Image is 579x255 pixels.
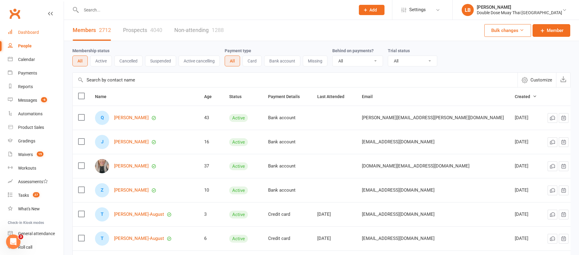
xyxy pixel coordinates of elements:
[8,175,64,189] a: Assessments
[515,93,537,100] button: Created
[123,20,162,41] a: Prospects4040
[515,139,537,145] div: [DATE]
[362,233,435,244] span: [EMAIL_ADDRESS][DOMAIN_NAME]
[362,160,470,172] span: [DOMAIN_NAME][EMAIL_ADDRESS][DOMAIN_NAME]
[515,164,537,169] div: [DATE]
[268,236,306,241] div: Credit card
[18,206,40,211] div: What's New
[37,151,43,157] span: 15
[229,138,248,146] div: Active
[317,94,351,99] span: Last Attended
[229,186,248,194] div: Active
[8,241,64,254] a: Roll call
[8,107,64,121] a: Automations
[18,179,48,184] div: Assessments
[18,245,32,250] div: Roll call
[18,98,37,103] div: Messages
[264,56,300,66] button: Bank account
[533,24,570,37] a: Member
[114,139,149,145] a: [PERSON_NAME]
[229,94,248,99] span: Status
[515,94,537,99] span: Created
[332,48,374,53] label: Behind on payments?
[409,3,426,17] span: Settings
[95,94,113,99] span: Name
[242,56,262,66] button: Card
[477,10,562,15] div: Double Dose Muay Thai [GEOGRAPHIC_DATA]
[362,184,435,196] span: [EMAIL_ADDRESS][DOMAIN_NAME]
[79,6,351,14] input: Search...
[204,188,218,193] div: 10
[317,93,351,100] button: Last Attended
[515,115,537,120] div: [DATE]
[362,94,379,99] span: Email
[174,20,224,41] a: Non-attending1288
[517,73,556,87] button: Customize
[95,135,109,149] div: J
[8,26,64,39] a: Dashboard
[95,183,109,197] div: Z
[229,93,248,100] button: Status
[18,57,35,62] div: Calendar
[204,212,218,217] div: 3
[317,212,351,217] div: [DATE]
[229,114,248,122] div: Active
[268,93,306,100] button: Payment Details
[268,212,306,217] div: Credit card
[95,207,109,222] div: T
[268,94,306,99] span: Payment Details
[18,152,33,157] div: Waivers
[114,115,149,120] a: [PERSON_NAME]
[95,111,109,125] div: Q
[359,5,384,15] button: Add
[362,112,504,123] span: [PERSON_NAME][EMAIL_ADDRESS][PERSON_NAME][DOMAIN_NAME]
[145,56,176,66] button: Suspended
[18,139,35,143] div: Gradings
[114,212,164,217] a: [PERSON_NAME]-August
[268,188,306,193] div: Bank account
[18,71,37,75] div: Payments
[268,115,306,120] div: Bank account
[8,66,64,80] a: Payments
[225,56,240,66] button: All
[515,212,537,217] div: [DATE]
[18,84,33,89] div: Reports
[73,73,517,87] input: Search by contact name
[99,27,111,33] div: 2712
[150,27,162,33] div: 4040
[7,6,22,21] a: Clubworx
[369,8,377,12] span: Add
[204,164,218,169] div: 37
[8,53,64,66] a: Calendar
[204,93,218,100] button: Age
[8,202,64,216] a: What's New
[18,193,29,198] div: Tasks
[515,236,537,241] div: [DATE]
[515,188,537,193] div: [DATE]
[462,4,474,16] div: LB
[95,231,109,246] div: T
[8,227,64,241] a: General attendance kiosk mode
[225,48,251,53] label: Payment type
[204,94,218,99] span: Age
[8,80,64,94] a: Reports
[268,164,306,169] div: Bank account
[8,39,64,53] a: People
[114,188,149,193] a: [PERSON_NAME]
[18,234,23,239] span: 3
[8,94,64,107] a: Messages -6
[114,164,149,169] a: [PERSON_NAME]
[95,93,113,100] button: Name
[362,136,435,148] span: [EMAIL_ADDRESS][DOMAIN_NAME]
[41,97,47,102] span: -6
[114,56,143,66] button: Cancelled
[388,48,410,53] label: Trial status
[72,48,109,53] label: Membership status
[8,161,64,175] a: Workouts
[6,234,21,249] iframe: Intercom live chat
[90,56,112,66] button: Active
[8,134,64,148] a: Gradings
[268,139,306,145] div: Bank account
[18,111,43,116] div: Automations
[18,231,55,236] div: General attendance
